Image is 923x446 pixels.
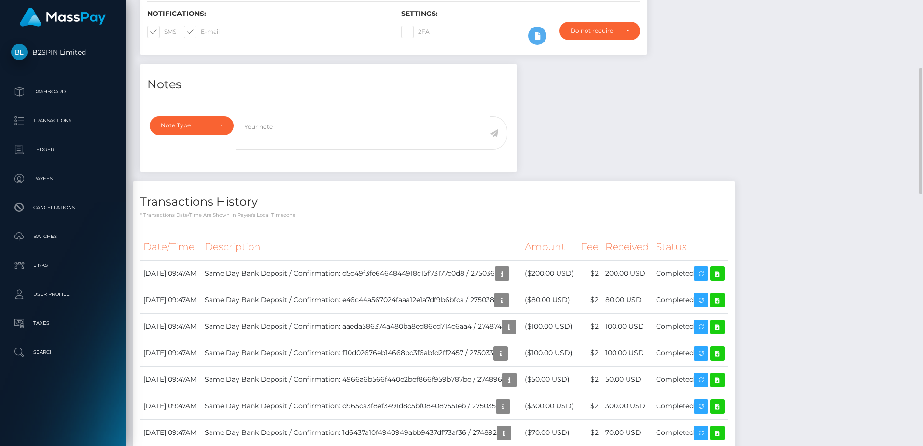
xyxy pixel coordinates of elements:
label: E-mail [184,26,220,38]
td: $2 [577,393,602,419]
td: ($80.00 USD) [521,287,577,313]
div: Note Type [161,122,211,129]
a: Ledger [7,138,118,162]
td: Completed [653,260,728,287]
td: ($50.00 USD) [521,366,577,393]
th: Date/Time [140,234,201,260]
td: [DATE] 09:47AM [140,366,201,393]
a: Cancellations [7,195,118,220]
td: Same Day Bank Deposit / Confirmation: 1d6437a10f4940949abb9437df73af36 / 274892 [201,419,521,446]
td: $2 [577,340,602,366]
td: Same Day Bank Deposit / Confirmation: 4966a6b566f440e2bef866f959b787be / 274896 [201,366,521,393]
td: ($70.00 USD) [521,419,577,446]
td: ($200.00 USD) [521,260,577,287]
td: Completed [653,313,728,340]
td: 200.00 USD [602,260,653,287]
span: B2SPIN Limited [7,48,118,56]
th: Received [602,234,653,260]
div: Do not require [571,27,618,35]
h4: Notes [147,76,510,93]
h6: Notifications: [147,10,387,18]
a: Dashboard [7,80,118,104]
td: 300.00 USD [602,393,653,419]
label: 2FA [401,26,430,38]
td: $2 [577,260,602,287]
p: Payees [11,171,114,186]
td: [DATE] 09:47AM [140,260,201,287]
td: Completed [653,366,728,393]
a: Transactions [7,109,118,133]
a: Batches [7,224,118,249]
td: [DATE] 09:47AM [140,313,201,340]
a: User Profile [7,282,118,307]
td: Same Day Bank Deposit / Confirmation: d965ca3f8ef3491d8c5bf084087551eb / 275035 [201,393,521,419]
td: ($100.00 USD) [521,313,577,340]
p: Cancellations [11,200,114,215]
img: B2SPIN Limited [11,44,28,60]
p: Search [11,345,114,360]
p: User Profile [11,287,114,302]
a: Links [7,253,118,278]
th: Amount [521,234,577,260]
th: Status [653,234,728,260]
label: SMS [147,26,176,38]
td: [DATE] 09:47AM [140,340,201,366]
td: $2 [577,287,602,313]
td: Completed [653,419,728,446]
th: Description [201,234,521,260]
td: $2 [577,366,602,393]
a: Payees [7,167,118,191]
td: [DATE] 09:47AM [140,287,201,313]
td: 70.00 USD [602,419,653,446]
h6: Settings: [401,10,641,18]
p: Taxes [11,316,114,331]
button: Note Type [150,116,234,135]
td: $2 [577,313,602,340]
td: ($300.00 USD) [521,393,577,419]
td: Same Day Bank Deposit / Confirmation: aaeda586374a480ba8ed86cd714c6aa4 / 274874 [201,313,521,340]
th: Fee [577,234,602,260]
p: Batches [11,229,114,244]
td: Completed [653,393,728,419]
td: [DATE] 09:47AM [140,393,201,419]
h4: Transactions History [140,194,728,210]
p: * Transactions date/time are shown in payee's local timezone [140,211,728,219]
td: Completed [653,287,728,313]
td: 100.00 USD [602,340,653,366]
td: Completed [653,340,728,366]
p: Ledger [11,142,114,157]
a: Search [7,340,118,364]
p: Transactions [11,113,114,128]
td: 50.00 USD [602,366,653,393]
p: Dashboard [11,84,114,99]
a: Taxes [7,311,118,335]
td: Same Day Bank Deposit / Confirmation: e46c44a567024faaa12e1a7df9b6bfca / 275038 [201,287,521,313]
button: Do not require [559,22,640,40]
td: ($100.00 USD) [521,340,577,366]
td: 100.00 USD [602,313,653,340]
td: $2 [577,419,602,446]
td: [DATE] 09:47AM [140,419,201,446]
img: MassPay Logo [20,8,106,27]
td: Same Day Bank Deposit / Confirmation: d5c49f3fe6464844918c15f73177c0d8 / 275036 [201,260,521,287]
td: 80.00 USD [602,287,653,313]
p: Links [11,258,114,273]
td: Same Day Bank Deposit / Confirmation: f10d02676eb14668bc3f6abfd2ff2457 / 275033 [201,340,521,366]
